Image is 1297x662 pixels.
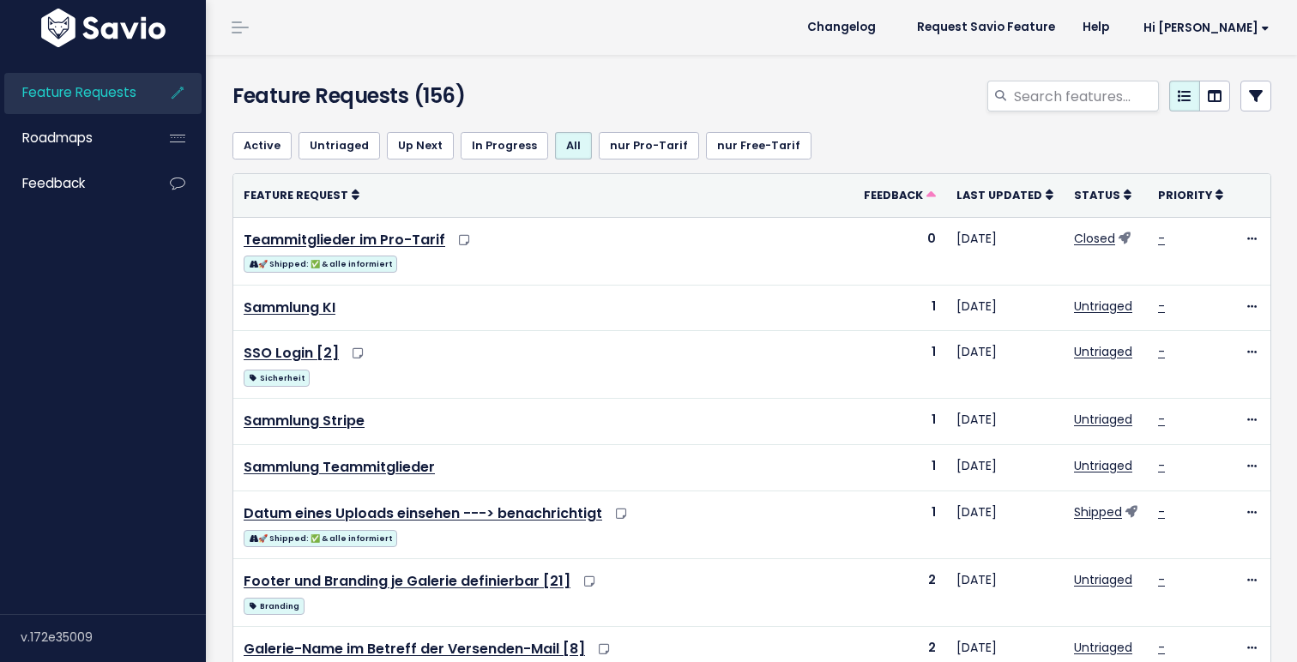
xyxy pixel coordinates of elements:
a: Closed [1074,230,1115,247]
a: Untriaged [1074,411,1132,428]
a: Priority [1158,186,1223,203]
td: 1 [854,285,946,331]
span: Hi [PERSON_NAME] [1143,21,1270,34]
a: Branding [244,594,305,616]
img: logo-white.9d6f32f41409.svg [37,9,170,47]
a: Sicherheit [244,366,310,388]
a: - [1158,571,1165,588]
td: [DATE] [946,445,1064,491]
a: Active [232,132,292,159]
a: SSO Login [2] [244,343,339,363]
span: Roadmaps [22,129,93,147]
a: Footer und Branding je Galerie definierbar [21] [244,571,570,591]
a: Request Savio Feature [903,15,1069,40]
a: In Progress [461,132,548,159]
ul: Filter feature requests [232,132,1271,159]
input: Search features... [1012,81,1159,111]
a: - [1158,298,1165,315]
a: nur Free-Tarif [706,132,811,159]
td: 1 [854,331,946,399]
a: - [1158,457,1165,474]
a: Last Updated [956,186,1053,203]
a: Hi [PERSON_NAME] [1123,15,1283,41]
span: Priority [1158,188,1212,202]
span: Changelog [807,21,876,33]
a: Untriaged [299,132,380,159]
span: Status [1074,188,1120,202]
a: Untriaged [1074,343,1132,360]
a: 🚀 Shipped: ✅ & alle informiert [244,527,397,548]
td: [DATE] [946,331,1064,399]
a: Feature Request [244,186,359,203]
td: 0 [854,217,946,285]
a: - [1158,230,1165,247]
td: 1 [854,445,946,491]
a: Status [1074,186,1131,203]
a: Shipped [1074,503,1122,521]
td: 1 [854,490,946,558]
td: 1 [854,399,946,445]
span: Branding [244,598,305,615]
span: 🚀 Shipped: ✅ & alle informiert [244,256,397,273]
td: [DATE] [946,217,1064,285]
a: - [1158,411,1165,428]
h4: Feature Requests (156) [232,81,562,111]
span: Feedback [22,174,85,192]
a: Sammlung KI [244,298,335,317]
a: Roadmaps [4,118,142,158]
a: nur Pro-Tarif [599,132,699,159]
div: v.172e35009 [21,615,206,659]
a: - [1158,343,1165,360]
a: Teammitglieder im Pro-Tarif [244,230,445,250]
span: 🚀 Shipped: ✅ & alle informiert [244,530,397,547]
td: 2 [854,558,946,626]
td: [DATE] [946,490,1064,558]
td: [DATE] [946,558,1064,626]
td: [DATE] [946,399,1064,445]
a: Datum eines Uploads einsehen ---> benachrichtigt [244,503,602,523]
a: - [1158,639,1165,656]
a: All [555,132,592,159]
td: [DATE] [946,285,1064,331]
a: Feedback [864,186,936,203]
span: Last Updated [956,188,1042,202]
a: Untriaged [1074,639,1132,656]
span: Feedback [864,188,923,202]
a: - [1158,503,1165,521]
a: Untriaged [1074,571,1132,588]
a: Galerie-Name im Betreff der Versenden-Mail [8] [244,639,585,659]
a: Up Next [387,132,454,159]
a: Sammlung Teammitglieder [244,457,435,477]
a: Sammlung Stripe [244,411,365,430]
a: 🚀 Shipped: ✅ & alle informiert [244,252,397,274]
span: Feature Requests [22,83,136,101]
span: Feature Request [244,188,348,202]
span: Sicherheit [244,370,310,387]
a: Untriaged [1074,298,1132,315]
a: Feedback [4,164,142,203]
a: Feature Requests [4,73,142,112]
a: Help [1069,15,1123,40]
a: Untriaged [1074,457,1132,474]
